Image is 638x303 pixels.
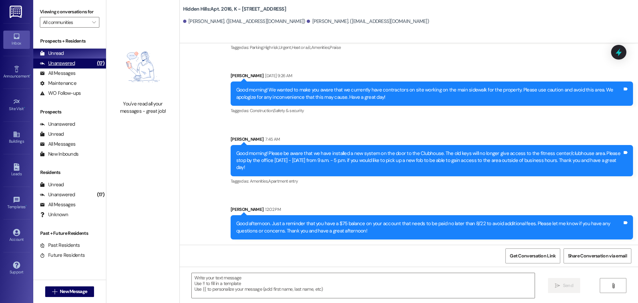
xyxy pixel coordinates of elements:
[311,45,330,50] span: Amenities ,
[307,18,429,25] div: [PERSON_NAME]. ([EMAIL_ADDRESS][DOMAIN_NAME])
[279,45,291,50] span: Urgent ,
[40,191,75,198] div: Unanswered
[264,45,279,50] span: High risk ,
[95,58,106,69] div: (17)
[3,96,30,114] a: Site Visit •
[236,86,622,101] div: Good morning! We wanted to make you aware that we currently have contractors on site working on t...
[26,204,27,208] span: •
[611,283,616,288] i: 
[250,108,274,113] span: Construction ,
[231,72,633,81] div: [PERSON_NAME]
[231,43,633,52] div: Tagged as:
[3,194,30,212] a: Templates •
[114,37,172,97] img: empty-state
[3,227,30,245] a: Account
[568,252,627,259] span: Share Conversation via email
[564,248,631,263] button: Share Conversation via email
[563,282,573,289] span: Send
[183,6,286,13] b: Hidden Hills: Apt. 2016, K - [STREET_ADDRESS]
[3,259,30,277] a: Support
[3,31,30,49] a: Inbox
[45,286,94,297] button: New Message
[40,60,75,67] div: Unanswered
[273,108,304,113] span: Safety & security
[236,150,622,171] div: Good morning! Please be aware that we have installed a new system on the door to the Clubhouse. T...
[40,80,76,87] div: Maintenance
[40,121,75,128] div: Unanswered
[250,178,268,184] span: Amenities ,
[292,45,311,50] span: Heat or a/c ,
[264,206,281,213] div: 12:02 PM
[40,141,75,148] div: All Messages
[236,220,622,234] div: Good afternoon. Just a reminder that you have a $75 balance on your account that needs to be paid...
[33,169,106,176] div: Residents
[231,136,633,145] div: [PERSON_NAME]
[231,106,633,115] div: Tagged as:
[114,100,172,115] div: You've read all your messages - great job!
[43,17,89,28] input: All communities
[183,18,305,25] div: [PERSON_NAME]. ([EMAIL_ADDRESS][DOMAIN_NAME])
[33,230,106,237] div: Past + Future Residents
[510,252,556,259] span: Get Conversation Link
[40,131,64,138] div: Unread
[3,161,30,179] a: Leads
[33,108,106,115] div: Prospects
[264,136,280,143] div: 7:45 AM
[60,288,87,295] span: New Message
[40,7,99,17] label: Viewing conversations for
[40,181,64,188] div: Unread
[3,129,30,147] a: Buildings
[24,105,25,110] span: •
[548,278,580,293] button: Send
[40,90,81,97] div: WO Follow-ups
[40,211,68,218] div: Unknown
[33,38,106,45] div: Prospects + Residents
[505,248,560,263] button: Get Conversation Link
[40,252,85,259] div: Future Residents
[250,45,264,50] span: Parking ,
[40,201,75,208] div: All Messages
[40,151,78,158] div: New Inbounds
[40,242,80,249] div: Past Residents
[264,72,292,79] div: [DATE] 9:26 AM
[231,206,633,215] div: [PERSON_NAME]
[330,45,341,50] span: Praise
[268,178,298,184] span: Apartment entry
[92,20,96,25] i: 
[10,6,23,18] img: ResiDesk Logo
[40,50,64,57] div: Unread
[231,176,633,186] div: Tagged as:
[52,289,57,294] i: 
[95,190,106,200] div: (17)
[30,73,31,77] span: •
[555,283,560,288] i: 
[40,70,75,77] div: All Messages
